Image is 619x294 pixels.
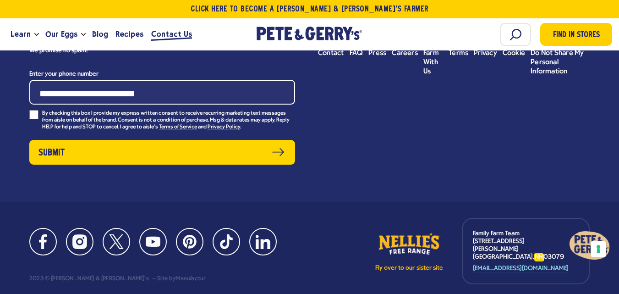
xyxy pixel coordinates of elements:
span: Terms [449,50,468,57]
span: FAQ [350,50,363,57]
a: Fly over to our sister site [375,231,444,272]
span: Careers [392,50,418,57]
a: Cookie [503,49,525,58]
a: [EMAIL_ADDRESS][DOMAIN_NAME] [473,265,569,273]
a: Terms of Service [159,124,197,131]
em: NH [534,253,543,261]
label: Enter your phone number [29,68,295,80]
button: Your consent preferences for tracking technologies [591,241,606,257]
button: Open the dropdown menu for Our Eggs [81,33,86,36]
div: 2023 © [PERSON_NAME] & [PERSON_NAME]'s [29,276,149,282]
input: By checking this box I provide my express written consent to receive recurring marketing text mes... [29,110,38,119]
span: Contact [318,50,344,57]
a: Our Eggs [42,22,81,47]
button: Open the dropdown menu for Learn [34,33,39,36]
a: Find in Stores [540,23,612,46]
span: Cookie [503,50,525,57]
a: Recipes [112,22,147,47]
p: Family Farm Team [STREET_ADDRESS][PERSON_NAME] [GEOGRAPHIC_DATA], 03079 [473,230,569,261]
span: Blog [92,28,108,40]
span: Contact Us [151,28,192,40]
a: Privacy [474,49,497,58]
span: Recipes [115,28,143,40]
a: Manufactur [175,276,206,282]
span: Do Not Share My Personal Information [531,50,584,75]
a: Farm With Us [423,49,443,76]
a: Contact Us [148,22,196,47]
a: Learn [7,22,34,47]
span: Learn [11,28,31,40]
a: Privacy Policy [208,124,240,131]
a: Do Not Share My Personal Information [531,49,590,76]
input: Search [500,23,531,46]
span: Our Eggs [45,28,77,40]
span: Privacy [474,50,497,57]
button: Submit [29,140,295,165]
span: Find in Stores [553,29,600,42]
span: Farm With Us [423,50,439,75]
ul: Footer menu [318,49,590,76]
a: Careers [392,49,418,58]
a: FAQ [350,49,363,58]
p: By checking this box I provide my express written consent to receive recurring marketing text mes... [42,110,295,131]
a: Terms [449,49,468,58]
a: Press [368,49,386,58]
a: Blog [88,22,112,47]
div: Site by [150,276,206,282]
p: Fly over to our sister site [375,265,444,272]
span: Press [368,50,386,57]
a: Contact [318,49,344,58]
